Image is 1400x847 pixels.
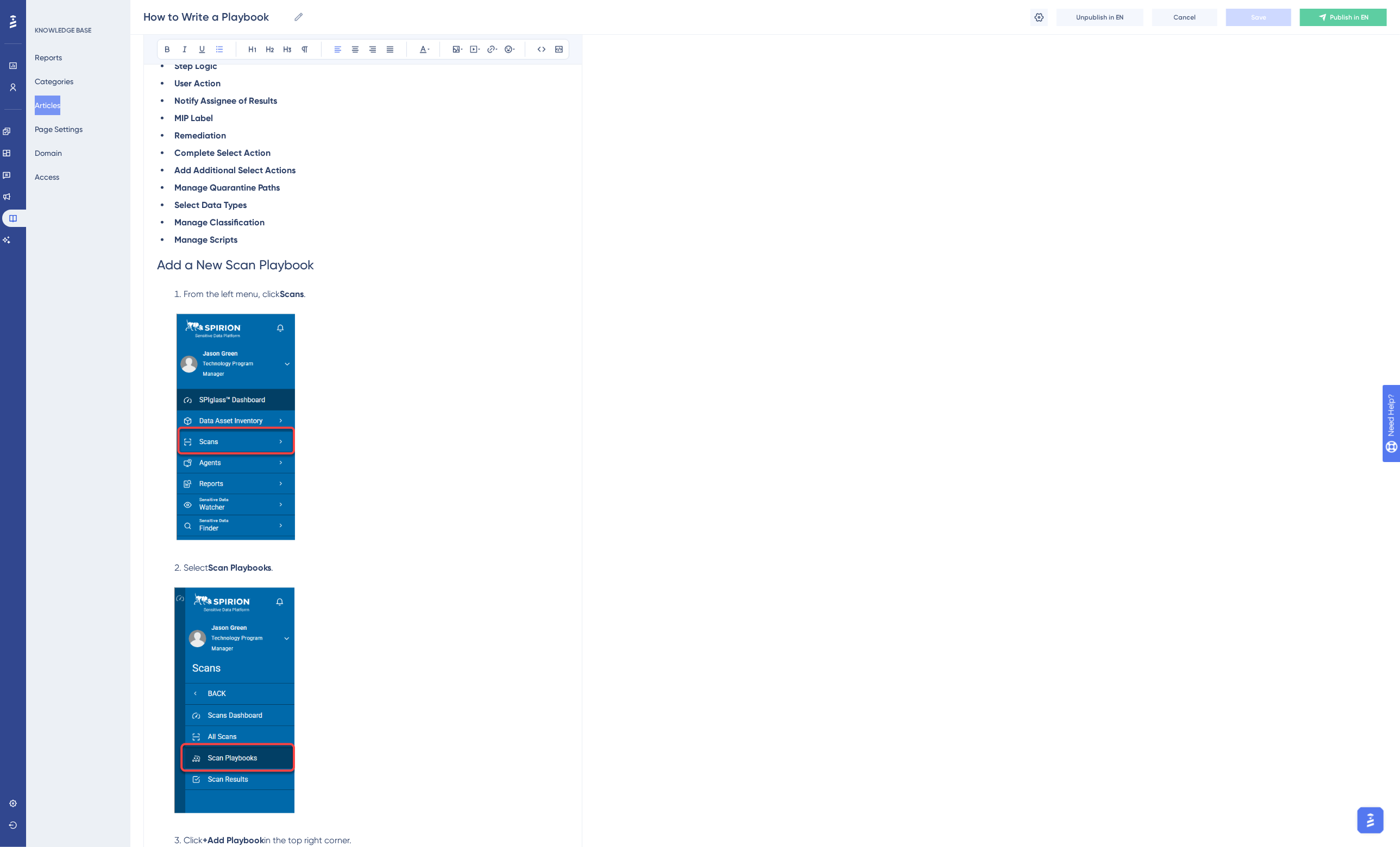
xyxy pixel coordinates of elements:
[174,182,280,193] strong: Manage Quarantine Paths
[174,200,247,210] strong: Select Data Types
[35,143,62,163] button: Domain
[143,9,289,24] input: Article Name
[1354,804,1387,837] iframe: UserGuiding AI Assistant Launcher
[184,836,203,846] span: Click
[184,562,208,573] span: Select
[1330,13,1369,22] span: Publish in EN
[184,289,280,299] span: From the left menu, click
[35,48,62,67] button: Reports
[157,257,314,273] span: Add a New Scan Playbook
[1077,13,1124,22] span: Unpublish in EN
[304,289,306,299] span: .
[174,61,217,71] strong: Step Logic
[35,26,91,35] div: KNOWLEDGE BASE
[1226,9,1291,26] button: Save
[174,130,226,141] strong: Remediation
[264,836,351,846] span: in the top right corner.
[208,562,271,573] strong: Scan Playbooks
[1152,9,1217,26] button: Cancel
[1300,9,1387,26] button: Publish in EN
[1174,13,1196,22] span: Cancel
[271,562,273,573] span: .
[174,78,221,89] strong: User Action
[174,96,277,106] strong: Notify Assignee of Results
[174,165,296,175] strong: Add Additional Select Actions
[35,167,59,187] button: Access
[1251,13,1266,22] span: Save
[35,119,83,139] button: Page Settings
[174,113,213,123] strong: MIP Label
[174,217,265,227] strong: Manage Classification
[26,3,68,16] span: Need Help?
[174,148,271,158] strong: Complete Select Action
[35,72,73,91] button: Categories
[1057,9,1144,26] button: Unpublish in EN
[280,289,304,299] strong: Scans
[203,836,264,846] strong: +Add Playbook
[174,235,237,245] strong: Manage Scripts
[35,96,60,115] button: Articles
